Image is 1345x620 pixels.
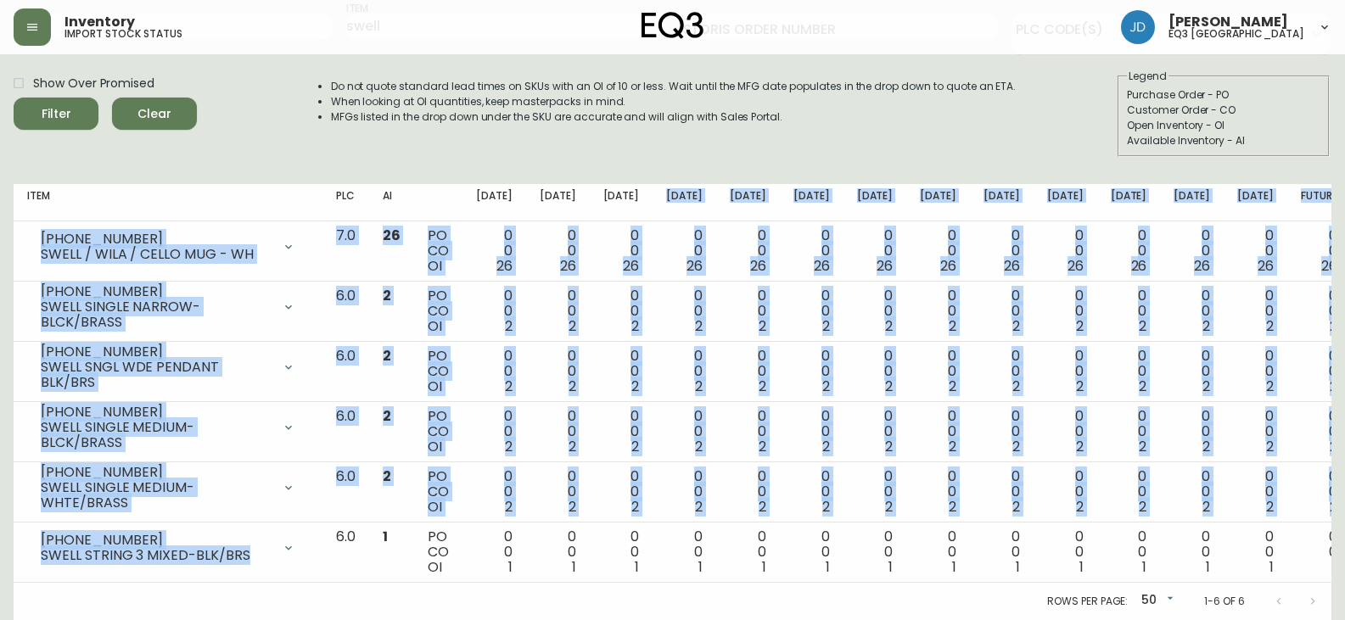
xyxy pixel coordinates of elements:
[1111,529,1147,575] div: 0 0
[1131,256,1147,276] span: 26
[1012,316,1020,336] span: 2
[793,469,830,515] div: 0 0
[603,409,640,455] div: 0 0
[590,184,653,221] th: [DATE]
[759,377,766,396] span: 2
[476,228,513,274] div: 0 0
[505,437,513,456] span: 2
[27,349,309,386] div: [PHONE_NUMBER]SWELL SNGL WDE PENDANT BLK/BRS
[1202,316,1210,336] span: 2
[822,437,830,456] span: 2
[1237,228,1274,274] div: 0 0
[1068,256,1084,276] span: 26
[952,557,956,577] span: 1
[476,409,513,455] div: 0 0
[1266,497,1274,517] span: 2
[428,469,449,515] div: PO CO
[984,529,1020,575] div: 0 0
[759,316,766,336] span: 2
[428,316,442,336] span: OI
[1142,557,1146,577] span: 1
[984,228,1020,274] div: 0 0
[14,98,98,130] button: Filter
[1258,256,1274,276] span: 26
[526,184,590,221] th: [DATE]
[822,377,830,396] span: 2
[428,437,442,456] span: OI
[793,288,830,334] div: 0 0
[949,437,956,456] span: 2
[41,420,272,450] div: SWELL SINGLE MEDIUM-BLCK/BRASS
[1016,557,1020,577] span: 1
[631,377,639,396] span: 2
[41,247,272,262] div: SWELL / WILA / CELLO MUG - WH
[540,529,576,575] div: 0 0
[508,557,513,577] span: 1
[1266,377,1274,396] span: 2
[41,480,272,511] div: SWELL SINGLE MEDIUM-WHTE/BRASS
[428,497,442,517] span: OI
[1139,437,1146,456] span: 2
[462,184,526,221] th: [DATE]
[631,316,639,336] span: 2
[1301,228,1337,274] div: 0 0
[505,377,513,396] span: 2
[1202,437,1210,456] span: 2
[1202,497,1210,517] span: 2
[949,497,956,517] span: 2
[42,103,71,125] div: Filter
[383,346,391,366] span: 2
[569,377,576,396] span: 2
[27,529,309,567] div: [PHONE_NUMBER]SWELL STRING 3 MIXED-BLK/BRS
[1127,69,1168,84] legend: Legend
[41,232,272,247] div: [PHONE_NUMBER]
[603,288,640,334] div: 0 0
[1127,118,1320,133] div: Open Inventory - OI
[1301,349,1337,394] div: 0 0
[666,469,703,515] div: 0 0
[1266,316,1274,336] span: 2
[1076,377,1084,396] span: 2
[41,299,272,330] div: SWELL SINGLE NARROW-BLCK/BRASS
[331,79,1017,94] li: Do not quote standard lead times on SKUs with an OI of 10 or less. Wait until the MFG date popula...
[793,529,830,575] div: 0 0
[64,29,182,39] h5: import stock status
[1202,377,1210,396] span: 2
[631,437,639,456] span: 2
[666,288,703,334] div: 0 0
[383,286,391,305] span: 2
[476,529,513,575] div: 0 0
[41,360,272,390] div: SWELL SNGL WDE PENDANT BLK/BRS
[698,557,703,577] span: 1
[41,465,272,480] div: [PHONE_NUMBER]
[1004,256,1020,276] span: 26
[428,409,449,455] div: PO CO
[428,529,449,575] div: PO CO
[642,12,704,39] img: logo
[322,402,369,462] td: 6.0
[730,529,766,575] div: 0 0
[27,228,309,265] div: [PHONE_NUMBER]SWELL / WILA / CELLO MUG - WH
[1174,288,1210,334] div: 0 0
[666,349,703,394] div: 0 0
[1139,497,1146,517] span: 2
[1047,349,1084,394] div: 0 0
[857,349,894,394] div: 0 0
[695,316,703,336] span: 2
[730,288,766,334] div: 0 0
[730,409,766,455] div: 0 0
[1237,349,1274,394] div: 0 0
[940,256,956,276] span: 26
[1237,529,1274,575] div: 0 0
[569,497,576,517] span: 2
[949,316,956,336] span: 2
[1047,228,1084,274] div: 0 0
[1076,316,1084,336] span: 2
[920,469,956,515] div: 0 0
[759,437,766,456] span: 2
[1047,409,1084,455] div: 0 0
[540,228,576,274] div: 0 0
[383,406,391,426] span: 2
[695,497,703,517] span: 2
[984,349,1020,394] div: 0 0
